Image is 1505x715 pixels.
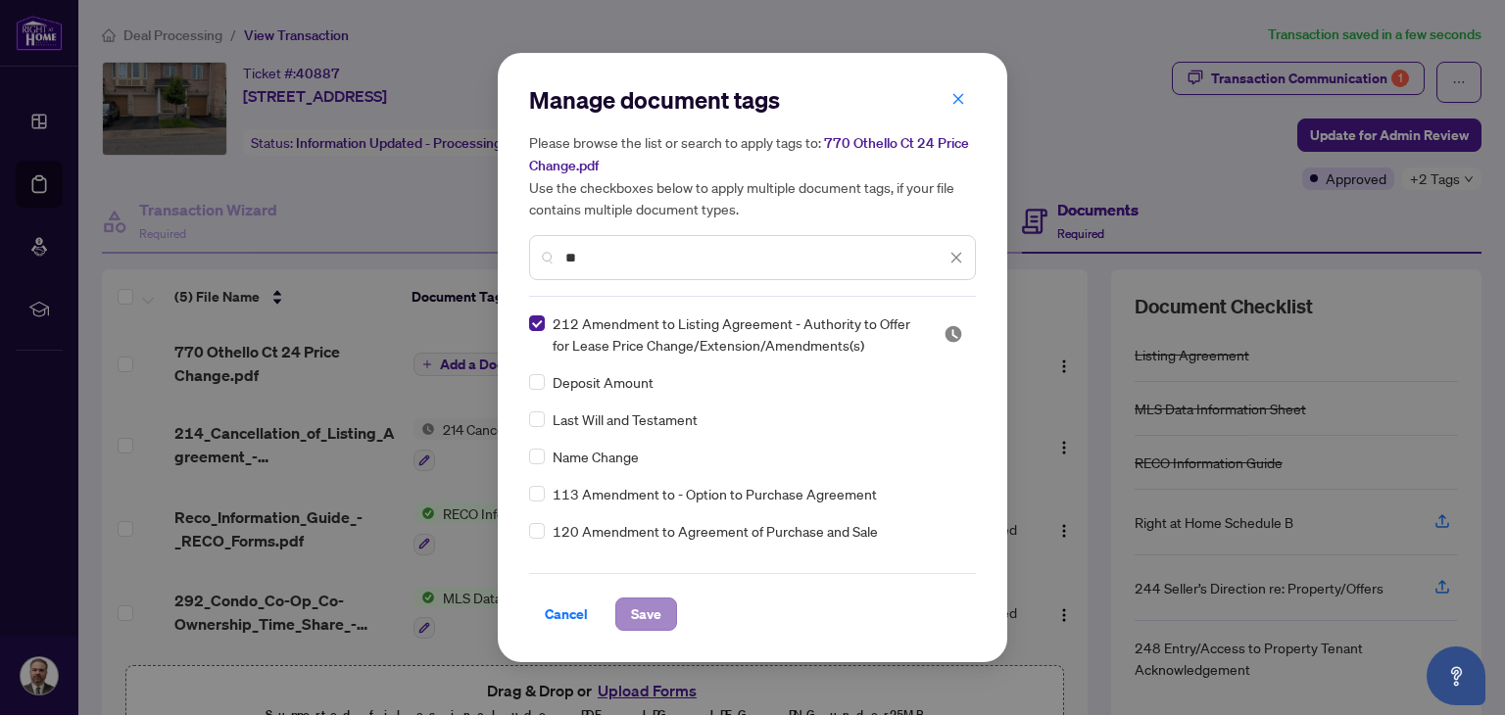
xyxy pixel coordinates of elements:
button: Cancel [529,597,604,631]
span: close [949,251,963,264]
button: Open asap [1427,646,1485,705]
span: Cancel [545,598,588,630]
span: Name Change [553,446,639,467]
img: status [944,324,963,344]
h2: Manage document tags [529,84,976,116]
span: Last Will and Testament [553,408,698,430]
span: 113 Amendment to - Option to Purchase Agreement [553,483,877,504]
span: Deposit Amount [553,371,654,393]
span: Save [631,598,661,630]
button: Save [615,597,677,631]
h5: Please browse the list or search to apply tags to: Use the checkboxes below to apply multiple doc... [529,131,976,219]
span: close [951,92,965,106]
span: 212 Amendment to Listing Agreement - Authority to Offer for Lease Price Change/Extension/Amendmen... [553,312,920,356]
span: Pending Review [944,324,963,344]
span: 120 Amendment to Agreement of Purchase and Sale [553,520,878,542]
